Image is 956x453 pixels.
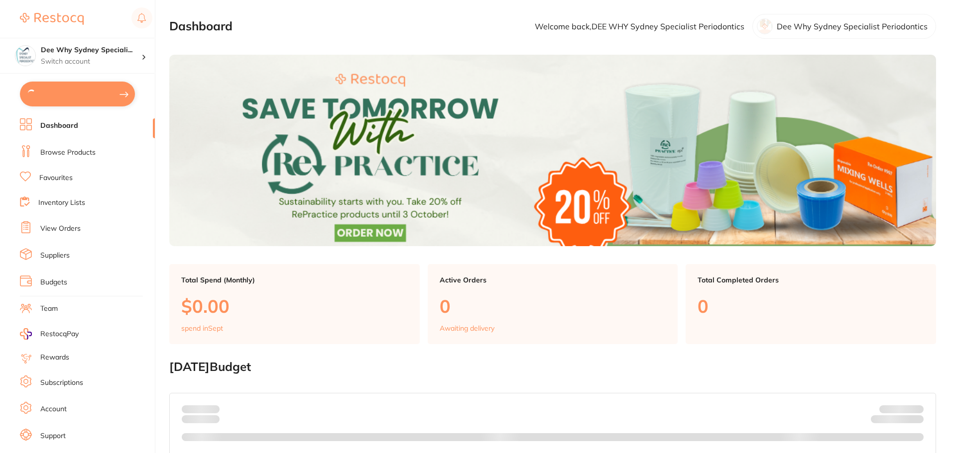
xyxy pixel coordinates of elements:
[40,121,78,131] a: Dashboard
[202,405,220,414] strong: $0.00
[41,45,141,55] h4: Dee Why Sydney Specialist Periodontics
[777,22,928,31] p: Dee Why Sydney Specialist Periodontics
[428,264,678,345] a: Active Orders0Awaiting delivery
[182,405,220,413] p: Spent:
[535,22,744,31] p: Welcome back, DEE WHY Sydney Specialist Periodontics
[20,7,84,30] a: Restocq Logo
[20,13,84,25] img: Restocq Logo
[698,296,924,316] p: 0
[40,224,81,234] a: View Orders
[904,405,924,414] strong: $NaN
[181,276,408,284] p: Total Spend (Monthly)
[182,413,220,425] p: month
[440,296,666,316] p: 0
[906,417,924,426] strong: $0.00
[40,431,66,441] a: Support
[39,173,73,183] a: Favourites
[38,198,85,208] a: Inventory Lists
[440,324,494,332] p: Awaiting delivery
[169,19,233,33] h2: Dashboard
[40,304,58,314] a: Team
[169,55,936,246] img: Dashboard
[15,46,35,66] img: Dee Why Sydney Specialist Periodontics
[40,277,67,287] a: Budgets
[40,148,96,158] a: Browse Products
[871,413,924,425] p: Remaining:
[686,264,936,345] a: Total Completed Orders0
[40,251,70,261] a: Suppliers
[181,296,408,316] p: $0.00
[40,353,69,362] a: Rewards
[40,404,67,414] a: Account
[169,264,420,345] a: Total Spend (Monthly)$0.00spend inSept
[40,329,79,339] span: RestocqPay
[40,378,83,388] a: Subscriptions
[169,360,936,374] h2: [DATE] Budget
[698,276,924,284] p: Total Completed Orders
[20,328,79,340] a: RestocqPay
[879,405,924,413] p: Budget:
[440,276,666,284] p: Active Orders
[41,57,141,67] p: Switch account
[181,324,223,332] p: spend in Sept
[20,328,32,340] img: RestocqPay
